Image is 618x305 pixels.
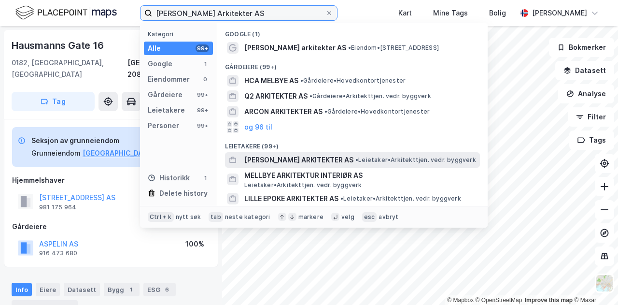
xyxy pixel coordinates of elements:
[244,106,323,117] span: ARCON ARKITEKTER AS
[12,57,127,80] div: 0182, [GEOGRAPHIC_DATA], [GEOGRAPHIC_DATA]
[324,108,430,116] span: Gårdeiere • Hovedkontortjenester
[570,259,618,305] iframe: Chat Widget
[176,213,201,221] div: nytt søk
[348,44,351,51] span: •
[217,135,488,152] div: Leietakere (99+)
[148,104,185,116] div: Leietakere
[355,156,358,163] span: •
[12,221,210,232] div: Gårdeiere
[244,121,272,133] button: og 96 til
[244,42,346,54] span: [PERSON_NAME] arkitekter AS
[362,212,377,222] div: esc
[12,174,210,186] div: Hjemmelshaver
[433,7,468,19] div: Mine Tags
[244,193,338,204] span: LILLE EPOKE ARKITEKTER AS
[379,213,398,221] div: avbryt
[31,147,81,159] div: Grunneiendom
[201,174,209,182] div: 1
[324,108,327,115] span: •
[196,122,209,130] div: 99+
[39,249,77,257] div: 916 473 680
[15,4,117,21] img: logo.f888ab2527a4732fd821a326f86c7f29.svg
[568,107,614,127] button: Filter
[525,297,573,304] a: Improve this map
[104,283,140,296] div: Bygg
[355,156,476,164] span: Leietaker • Arkitekttjen. vedr. byggverk
[225,213,270,221] div: neste kategori
[340,195,461,203] span: Leietaker • Arkitekttjen. vedr. byggverk
[476,297,522,304] a: OpenStreetMap
[549,38,614,57] button: Bokmerker
[555,61,614,80] button: Datasett
[162,285,172,294] div: 6
[201,75,209,83] div: 0
[447,297,474,304] a: Mapbox
[309,92,431,100] span: Gårdeiere • Arkitekttjen. vedr. byggverk
[36,283,60,296] div: Eiere
[244,181,362,189] span: Leietaker • Arkitekttjen. vedr. byggverk
[31,135,187,146] div: Seksjon av grunneiendom
[83,147,187,159] button: [GEOGRAPHIC_DATA], 208/287
[489,7,506,19] div: Bolig
[348,44,439,52] span: Eiendom • [STREET_ADDRESS]
[64,283,100,296] div: Datasett
[558,84,614,103] button: Analyse
[12,38,106,53] div: Hausmanns Gate 16
[185,238,204,250] div: 100%
[340,195,343,202] span: •
[201,60,209,68] div: 1
[159,188,208,199] div: Delete history
[244,75,298,87] span: HCA MELBYE AS
[39,203,76,211] div: 981 175 964
[126,285,136,294] div: 1
[148,30,213,38] div: Kategori
[127,57,211,80] div: [GEOGRAPHIC_DATA], 208/287/0/1
[148,73,190,85] div: Eiendommer
[532,7,587,19] div: [PERSON_NAME]
[298,213,323,221] div: markere
[148,212,174,222] div: Ctrl + k
[148,43,161,54] div: Alle
[12,283,32,296] div: Info
[196,91,209,99] div: 99+
[148,89,183,101] div: Gårdeiere
[217,56,488,73] div: Gårdeiere (99+)
[209,212,223,222] div: tab
[309,92,312,100] span: •
[569,131,614,150] button: Tags
[244,170,476,181] span: MELLBYE ARKITEKTUR INTERIØR AS
[196,106,209,114] div: 99+
[148,120,179,131] div: Personer
[398,7,412,19] div: Kart
[143,283,176,296] div: ESG
[300,77,303,84] span: •
[300,77,406,85] span: Gårdeiere • Hovedkontortjenester
[217,23,488,40] div: Google (1)
[12,92,95,111] button: Tag
[148,58,172,70] div: Google
[196,44,209,52] div: 99+
[341,213,354,221] div: velg
[244,154,353,166] span: [PERSON_NAME] ARKITEKTER AS
[244,90,308,102] span: Q2 ARKITEKTER AS
[148,172,190,184] div: Historikk
[152,6,325,20] input: Søk på adresse, matrikkel, gårdeiere, leietakere eller personer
